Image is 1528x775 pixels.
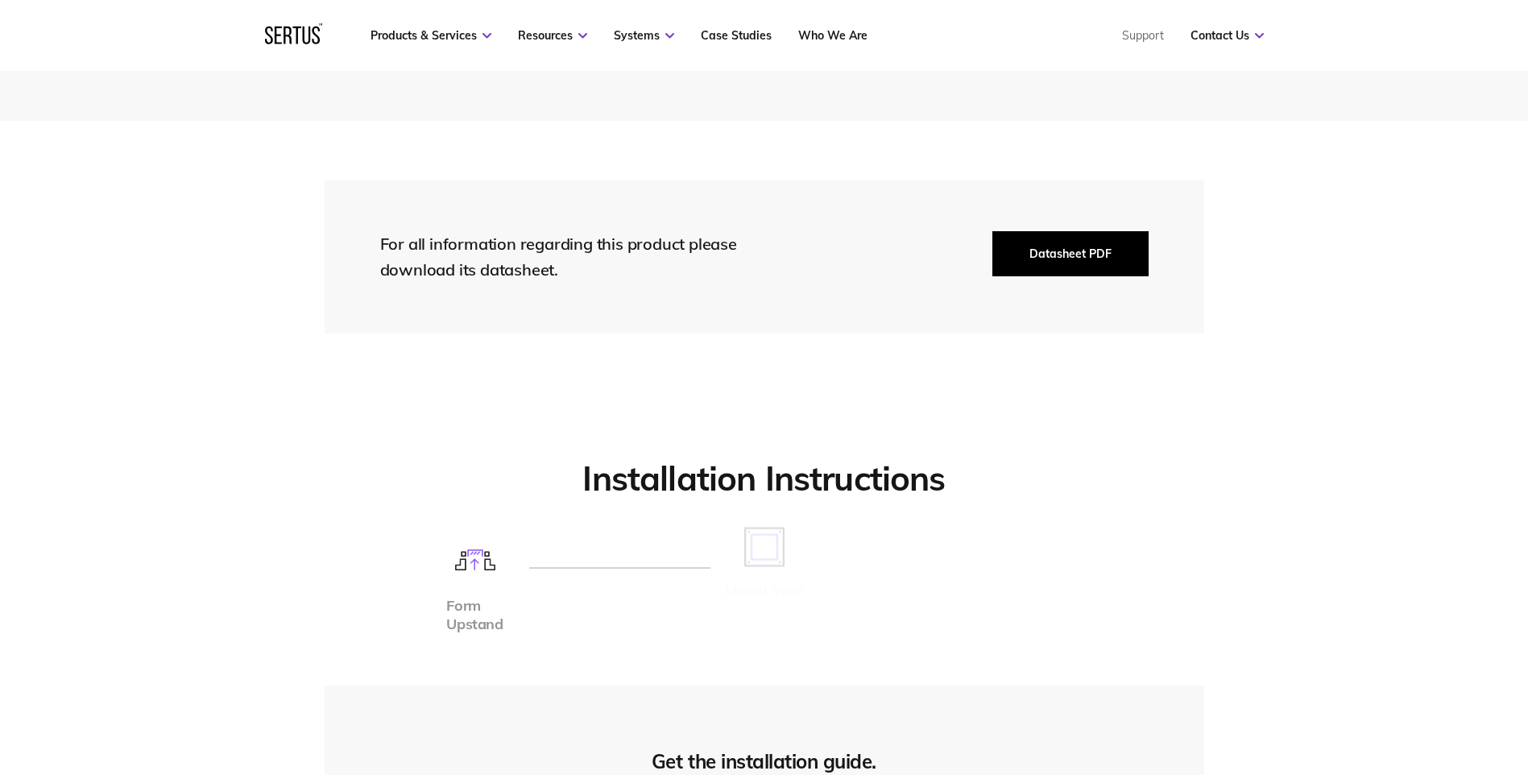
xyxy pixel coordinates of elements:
a: Systems [614,28,674,43]
a: Case Studies [701,28,772,43]
a: Resources [518,28,587,43]
a: Who We Are [798,28,868,43]
iframe: Chat Widget [1447,698,1528,775]
button: Datasheet PDF [992,231,1149,276]
h2: Installation Instructions [325,458,1204,500]
a: Support [1122,28,1164,43]
div: Mount Vent [725,582,802,600]
div: For all information regarding this product please download its datasheet. [380,231,767,283]
div: Get the installation guide. [652,749,876,773]
a: Products & Services [371,28,491,43]
div: Form Upstand [446,597,503,633]
a: Contact Us [1191,28,1264,43]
